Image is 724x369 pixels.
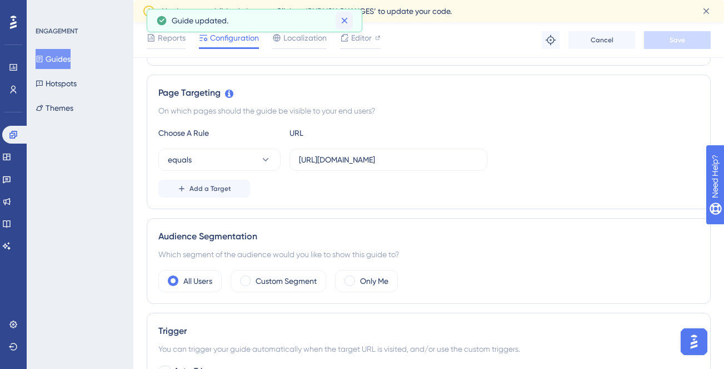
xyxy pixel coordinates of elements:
div: URL [289,126,412,140]
span: Reports [158,31,186,45]
button: Guides [36,49,71,69]
input: yourwebsite.com/path [299,154,478,166]
div: Audience Segmentation [158,230,699,243]
span: Localization [283,31,327,45]
span: Add a Target [189,184,231,193]
button: Hotspots [36,73,77,94]
button: equals [158,149,281,171]
button: Add a Target [158,180,250,198]
label: All Users [183,274,212,288]
div: On which pages should the guide be visible to your end users? [158,104,699,117]
span: Need Help? [26,3,69,16]
span: Editor [351,31,372,45]
div: Page Targeting [158,86,699,100]
label: Only Me [360,274,388,288]
div: Choose A Rule [158,126,281,140]
span: You have unpublished changes. Click on ‘PUBLISH CHANGES’ to update your code. [162,4,452,18]
div: Trigger [158,324,699,338]
span: Save [670,36,685,45]
div: You can trigger your guide automatically when the target URL is visited, and/or use the custom tr... [158,342,699,356]
label: Custom Segment [256,274,317,288]
span: Configuration [210,31,259,45]
button: Themes [36,98,73,118]
div: Which segment of the audience would you like to show this guide to? [158,248,699,261]
button: Save [644,31,711,49]
iframe: UserGuiding AI Assistant Launcher [677,325,711,358]
span: Guide updated. [172,14,228,27]
span: Cancel [591,36,613,45]
span: equals [168,153,192,166]
div: ENGAGEMENT [36,27,78,36]
button: Cancel [568,31,635,49]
